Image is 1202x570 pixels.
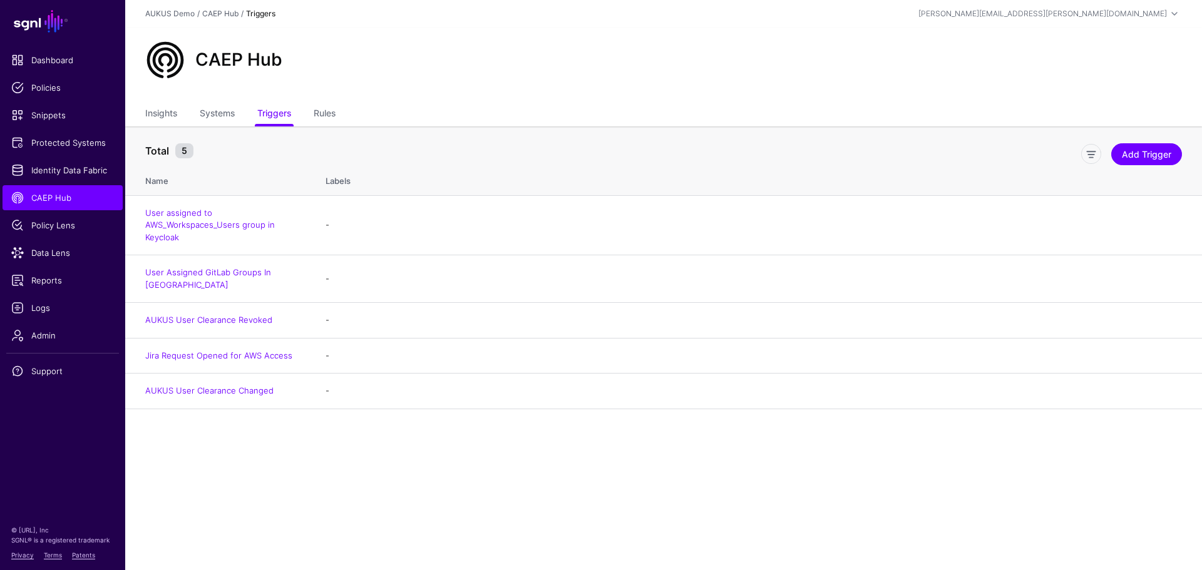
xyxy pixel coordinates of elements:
[11,164,114,176] span: Identity Data Fabric
[326,273,1182,285] div: -
[125,163,313,195] th: Name
[3,295,123,320] a: Logs
[11,551,34,559] a: Privacy
[257,103,291,126] a: Triggers
[145,208,275,242] a: User assigned to AWS_Workspaces_Users group in Keycloak
[72,551,95,559] a: Patents
[145,315,272,325] a: AUKUS User Clearance Revoked
[3,213,123,238] a: Policy Lens
[3,240,123,265] a: Data Lens
[3,48,123,73] a: Dashboard
[44,551,62,559] a: Terms
[314,103,336,126] a: Rules
[11,247,114,259] span: Data Lens
[145,145,169,157] strong: Total
[918,8,1167,19] div: [PERSON_NAME][EMAIL_ADDRESS][PERSON_NAME][DOMAIN_NAME]
[239,8,246,19] div: /
[11,136,114,149] span: Protected Systems
[11,54,114,66] span: Dashboard
[3,103,123,128] a: Snippets
[326,385,1182,397] div: -
[326,314,1182,327] div: -
[11,81,114,94] span: Policies
[145,9,195,18] a: AUKUS Demo
[326,350,1182,362] div: -
[3,158,123,183] a: Identity Data Fabric
[202,9,239,18] a: CAEP Hub
[145,267,271,290] a: User Assigned GitLab Groups In [GEOGRAPHIC_DATA]
[175,143,193,158] small: 5
[3,75,123,100] a: Policies
[3,268,123,293] a: Reports
[3,323,123,348] a: Admin
[313,163,1202,195] th: Labels
[145,103,177,126] a: Insights
[11,274,114,287] span: Reports
[11,525,114,535] p: © [URL], Inc
[3,130,123,155] a: Protected Systems
[11,109,114,121] span: Snippets
[11,535,114,545] p: SGNL® is a registered trademark
[195,8,202,19] div: /
[11,191,114,204] span: CAEP Hub
[11,329,114,342] span: Admin
[246,9,275,18] strong: Triggers
[3,185,123,210] a: CAEP Hub
[326,219,1182,232] div: -
[11,365,114,377] span: Support
[8,8,118,35] a: SGNL
[195,49,282,71] h2: CAEP Hub
[1111,143,1182,165] a: Add Trigger
[11,219,114,232] span: Policy Lens
[11,302,114,314] span: Logs
[145,350,292,360] a: Jira Request Opened for AWS Access
[145,385,274,395] a: AUKUS User Clearance Changed
[200,103,235,126] a: Systems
